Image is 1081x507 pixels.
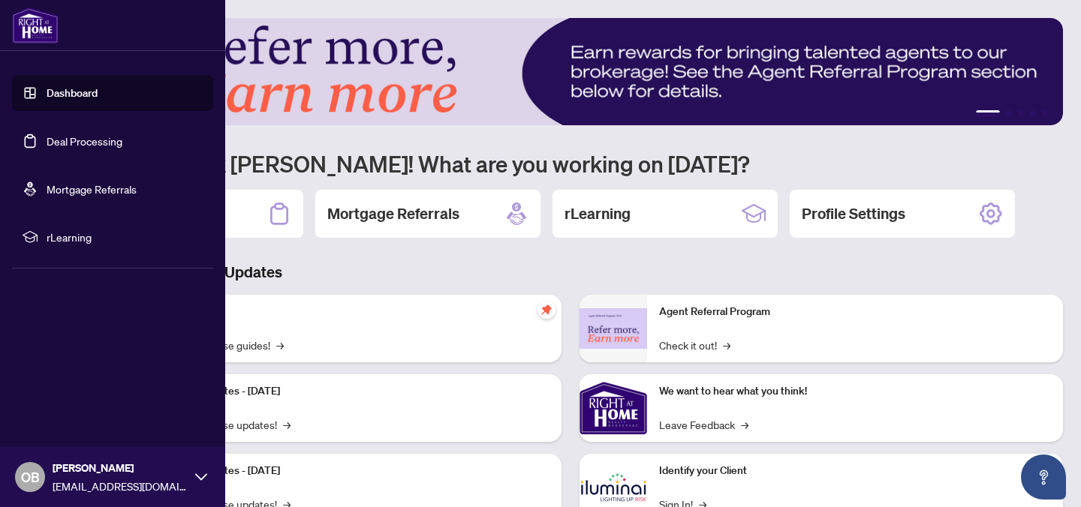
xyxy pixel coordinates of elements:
p: Platform Updates - [DATE] [158,383,550,400]
img: Agent Referral Program [580,308,647,349]
span: → [276,337,284,353]
span: → [283,416,291,433]
h2: Mortgage Referrals [327,203,459,224]
button: 4 [1030,110,1036,116]
img: We want to hear what you think! [580,374,647,442]
button: 2 [1006,110,1012,116]
img: Slide 0 [78,18,1063,125]
p: Platform Updates - [DATE] [158,463,550,479]
p: We want to hear what you think! [659,383,1051,400]
p: Agent Referral Program [659,304,1051,320]
a: Dashboard [47,86,98,100]
span: OB [21,466,40,487]
h2: rLearning [565,203,631,224]
a: Leave Feedback→ [659,416,748,433]
h1: Welcome back [PERSON_NAME]! What are you working on [DATE]? [78,149,1063,178]
button: 1 [976,110,1000,116]
a: Mortgage Referrals [47,182,137,196]
span: pushpin [537,301,556,319]
span: → [741,416,748,433]
span: → [723,337,730,353]
span: rLearning [47,229,203,245]
p: Self-Help [158,304,550,320]
h2: Profile Settings [802,203,905,224]
button: 3 [1018,110,1024,116]
h3: Brokerage & Industry Updates [78,262,1063,283]
img: logo [12,7,59,43]
button: Open asap [1021,454,1066,499]
a: Check it out!→ [659,337,730,353]
button: 5 [1042,110,1048,116]
span: [EMAIL_ADDRESS][DOMAIN_NAME] [53,478,188,494]
a: Deal Processing [47,134,122,148]
p: Identify your Client [659,463,1051,479]
span: [PERSON_NAME] [53,460,188,476]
